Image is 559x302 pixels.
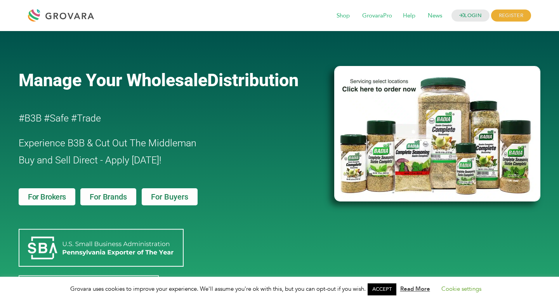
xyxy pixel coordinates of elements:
[19,70,207,90] span: Manage Your Wholesale
[368,283,396,295] a: ACCEPT
[19,188,75,205] a: For Brokers
[491,10,531,22] span: REGISTER
[19,110,290,127] h2: #B3B #Safe #Trade
[70,285,489,293] span: Grovara uses cookies to improve your experience. We'll assume you're ok with this, but you can op...
[19,70,321,90] a: Manage Your WholesaleDistribution
[357,12,398,20] a: GrovaraPro
[80,188,136,205] a: For Brands
[357,9,398,23] span: GrovaraPro
[422,12,448,20] a: News
[400,285,430,293] a: Read More
[331,9,355,23] span: Shop
[422,9,448,23] span: News
[207,70,299,90] span: Distribution
[398,9,421,23] span: Help
[19,137,196,149] span: Experience B3B & Cut Out The Middleman
[142,188,198,205] a: For Buyers
[90,193,127,201] span: For Brands
[398,12,421,20] a: Help
[19,154,161,166] span: Buy and Sell Direct - Apply [DATE]!
[441,285,481,293] a: Cookie settings
[151,193,188,201] span: For Buyers
[331,12,355,20] a: Shop
[28,193,66,201] span: For Brokers
[451,10,490,22] a: LOGIN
